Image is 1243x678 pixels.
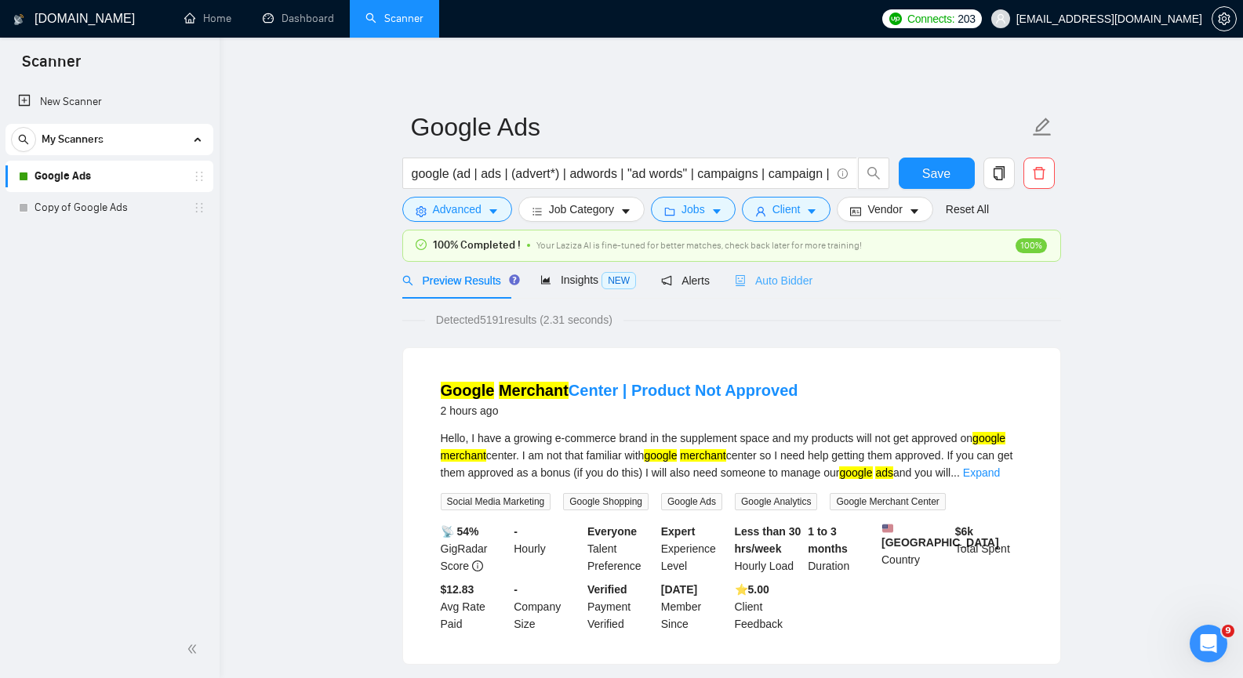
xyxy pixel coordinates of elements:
[402,274,515,287] span: Preview Results
[1190,625,1227,662] iframe: Intercom live chat
[42,124,104,155] span: My Scanners
[184,12,231,25] a: homeHome
[899,158,975,189] button: Save
[488,205,499,217] span: caret-down
[365,12,423,25] a: searchScanner
[830,493,945,510] span: Google Merchant Center
[433,237,521,254] span: 100% Completed !
[13,7,24,32] img: logo
[850,205,861,217] span: idcard
[620,205,631,217] span: caret-down
[735,583,769,596] b: ⭐️ 5.00
[661,274,710,287] span: Alerts
[772,201,801,218] span: Client
[35,192,184,223] a: Copy of Google Ads
[881,523,999,549] b: [GEOGRAPHIC_DATA]
[1212,13,1237,25] a: setting
[511,523,584,575] div: Hourly
[441,401,798,420] div: 2 hours ago
[35,161,184,192] a: Google Ads
[859,166,889,180] span: search
[735,275,746,286] span: robot
[950,466,960,479] span: ...
[18,86,201,118] a: New Scanner
[955,525,973,538] b: $ 6k
[984,166,1014,180] span: copy
[441,382,495,399] mark: Google
[755,205,766,217] span: user
[808,525,848,555] b: 1 to 3 months
[540,274,636,286] span: Insights
[514,525,518,538] b: -
[587,583,627,596] b: Verified
[549,201,614,218] span: Job Category
[946,201,989,218] a: Reset All
[514,583,518,596] b: -
[907,10,954,27] span: Connects:
[9,50,93,83] span: Scanner
[658,581,732,633] div: Member Since
[867,201,902,218] span: Vendor
[838,169,848,179] span: info-circle
[441,583,474,596] b: $12.83
[963,466,1000,479] a: Expand
[441,493,551,510] span: Social Media Marketing
[742,197,831,222] button: userClientcaret-down
[1023,158,1055,189] button: delete
[661,525,696,538] b: Expert
[1016,238,1047,253] span: 100%
[1024,166,1054,180] span: delete
[1032,117,1052,137] span: edit
[584,581,658,633] div: Payment Verified
[11,127,36,152] button: search
[187,641,202,657] span: double-left
[540,274,551,285] span: area-chart
[1222,625,1234,637] span: 9
[441,430,1023,481] div: Hello, I have a growing e-commerce brand in the supplement space and my products will not get app...
[441,449,486,462] mark: merchant
[806,205,817,217] span: caret-down
[875,466,893,479] mark: ads
[711,205,722,217] span: caret-down
[922,164,950,183] span: Save
[909,205,920,217] span: caret-down
[651,197,736,222] button: folderJobscaret-down
[661,275,672,286] span: notification
[732,581,805,633] div: Client Feedback
[507,273,522,287] div: Tooltip anchor
[511,581,584,633] div: Company Size
[1212,6,1237,31] button: setting
[839,466,872,479] mark: google
[837,197,932,222] button: idcardVendorcaret-down
[433,201,482,218] span: Advanced
[983,158,1015,189] button: copy
[878,523,952,575] div: Country
[602,272,636,289] span: NEW
[416,205,427,217] span: setting
[472,560,483,571] span: info-circle
[661,493,722,510] span: Google Ads
[587,525,637,538] b: Everyone
[681,201,705,218] span: Jobs
[661,583,697,596] b: [DATE]
[438,523,511,575] div: GigRadar Score
[735,493,817,510] span: Google Analytics
[584,523,658,575] div: Talent Preference
[499,382,569,399] mark: Merchant
[882,523,893,534] img: 🇺🇸
[518,197,645,222] button: barsJob Categorycaret-down
[889,13,902,25] img: upwork-logo.png
[12,134,35,145] span: search
[425,311,623,328] span: Detected 5191 results (2.31 seconds)
[680,449,725,462] mark: merchant
[958,10,975,27] span: 203
[416,239,427,250] span: check-circle
[644,449,677,462] mark: google
[402,197,512,222] button: settingAdvancedcaret-down
[536,240,862,251] span: Your Laziza AI is fine-tuned for better matches, check back later for more training!
[995,13,1006,24] span: user
[438,581,511,633] div: Avg Rate Paid
[5,86,213,118] li: New Scanner
[735,525,801,555] b: Less than 30 hrs/week
[441,525,479,538] b: 📡 54%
